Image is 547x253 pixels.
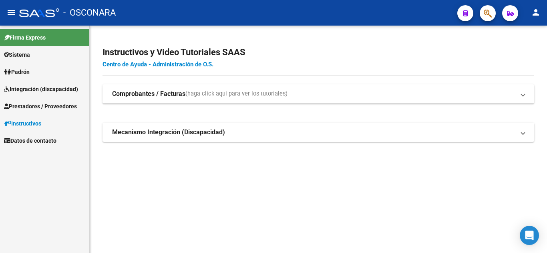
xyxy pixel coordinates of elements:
span: Sistema [4,50,30,59]
mat-icon: person [531,8,541,17]
span: Instructivos [4,119,41,128]
span: Firma Express [4,33,46,42]
mat-expansion-panel-header: Mecanismo Integración (Discapacidad) [103,123,534,142]
div: Open Intercom Messenger [520,226,539,245]
strong: Mecanismo Integración (Discapacidad) [112,128,225,137]
strong: Comprobantes / Facturas [112,90,185,98]
h2: Instructivos y Video Tutoriales SAAS [103,45,534,60]
span: (haga click aquí para ver los tutoriales) [185,90,288,98]
a: Centro de Ayuda - Administración de O.S. [103,61,213,68]
span: Datos de contacto [4,136,56,145]
span: Integración (discapacidad) [4,85,78,94]
span: - OSCONARA [63,4,116,22]
span: Padrón [4,68,30,76]
span: Prestadores / Proveedores [4,102,77,111]
mat-expansion-panel-header: Comprobantes / Facturas(haga click aquí para ver los tutoriales) [103,84,534,104]
mat-icon: menu [6,8,16,17]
